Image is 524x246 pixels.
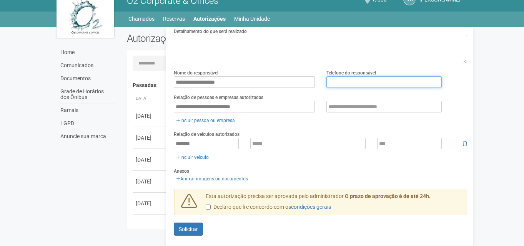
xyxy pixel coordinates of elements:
label: Relação de veículos autorizados [174,131,240,138]
div: Esta autorização precisa ser aprovada pelo administrador. [200,193,467,215]
a: Home [58,46,115,59]
div: [DATE] [136,134,164,142]
button: Solicitar [174,223,203,236]
th: Data [133,92,167,105]
i: Remover [462,141,467,146]
a: Chamados [128,13,155,24]
a: LGPD [58,117,115,130]
div: [DATE] [136,156,164,163]
a: Autorizações [193,13,226,24]
a: Incluir veículo [174,153,211,162]
a: Grade de Horários dos Ônibus [58,85,115,104]
label: Relação de pessoas e empresas autorizadas [174,94,263,101]
a: Documentos [58,72,115,85]
a: Incluir pessoa ou empresa [174,116,237,125]
label: Declaro que li e concordo com os [206,203,331,211]
a: Minha Unidade [234,13,270,24]
label: Nome do responsável [174,69,218,76]
label: Telefone do responsável [326,69,376,76]
h4: Passadas [133,83,462,88]
a: Ramais [58,104,115,117]
label: Anexos [174,168,189,175]
strong: O prazo de aprovação é de até 24h. [345,193,431,199]
span: Solicitar [179,226,198,232]
div: [DATE] [136,112,164,120]
div: [DATE] [136,178,164,185]
a: Reservas [163,13,185,24]
label: Detalhamento do que será realizado [174,28,247,35]
a: Comunicados [58,59,115,72]
input: Declaro que li e concordo com oscondições gerais [206,205,211,210]
div: [DATE] [136,200,164,207]
a: Anexar imagens ou documentos [174,175,250,183]
h2: Autorizações [127,33,291,44]
a: Anuncie sua marca [58,130,115,143]
a: condições gerais [291,204,331,210]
